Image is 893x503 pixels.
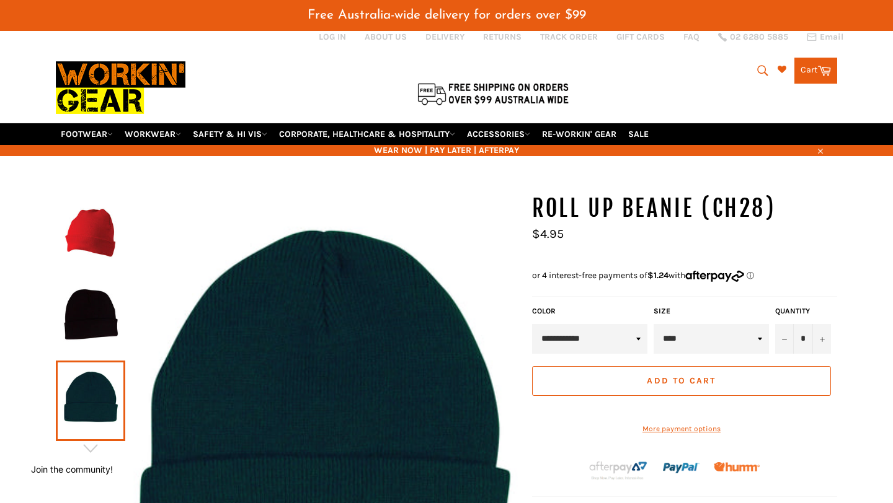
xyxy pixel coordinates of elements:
[62,201,119,269] img: Roll up Beanie - Workin Gear
[532,306,647,317] label: Color
[540,31,598,43] a: TRACK ORDER
[623,123,654,145] a: SALE
[62,284,119,352] img: Roll up Beanie - Workin Gear
[532,424,831,434] a: More payment options
[654,306,769,317] label: Size
[319,32,346,42] a: Log in
[820,33,843,42] span: Email
[775,306,831,317] label: Quantity
[31,464,113,475] button: Join the community!
[683,31,700,43] a: FAQ
[588,460,649,481] img: Afterpay-Logo-on-dark-bg_large.png
[415,81,571,107] img: Flat $9.95 shipping Australia wide
[274,123,460,145] a: CORPORATE, HEALTHCARE & HOSPITALITY
[663,450,700,486] img: paypal.png
[647,375,716,386] span: Add to Cart
[714,462,760,471] img: Humm_core_logo_RGB-01_300x60px_small_195d8312-4386-4de7-b182-0ef9b6303a37.png
[807,32,843,42] a: Email
[188,123,272,145] a: SAFETY & HI VIS
[425,31,464,43] a: DELIVERY
[56,144,837,156] span: WEAR NOW | PAY LATER | AFTERPAY
[532,193,837,224] h1: Roll up Beanie (CH28)
[730,33,788,42] span: 02 6280 5885
[775,324,794,354] button: Reduce item quantity by one
[532,227,564,241] span: $4.95
[120,123,186,145] a: WORKWEAR
[812,324,831,354] button: Increase item quantity by one
[56,123,118,145] a: FOOTWEAR
[56,53,185,123] img: Workin Gear leaders in Workwear, Safety Boots, PPE, Uniforms. Australia's No.1 in Workwear
[483,31,522,43] a: RETURNS
[718,33,788,42] a: 02 6280 5885
[532,366,831,396] button: Add to Cart
[462,123,535,145] a: ACCESSORIES
[365,31,407,43] a: ABOUT US
[308,9,586,22] span: Free Australia-wide delivery for orders over $99
[537,123,621,145] a: RE-WORKIN' GEAR
[794,58,837,84] a: Cart
[616,31,665,43] a: GIFT CARDS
